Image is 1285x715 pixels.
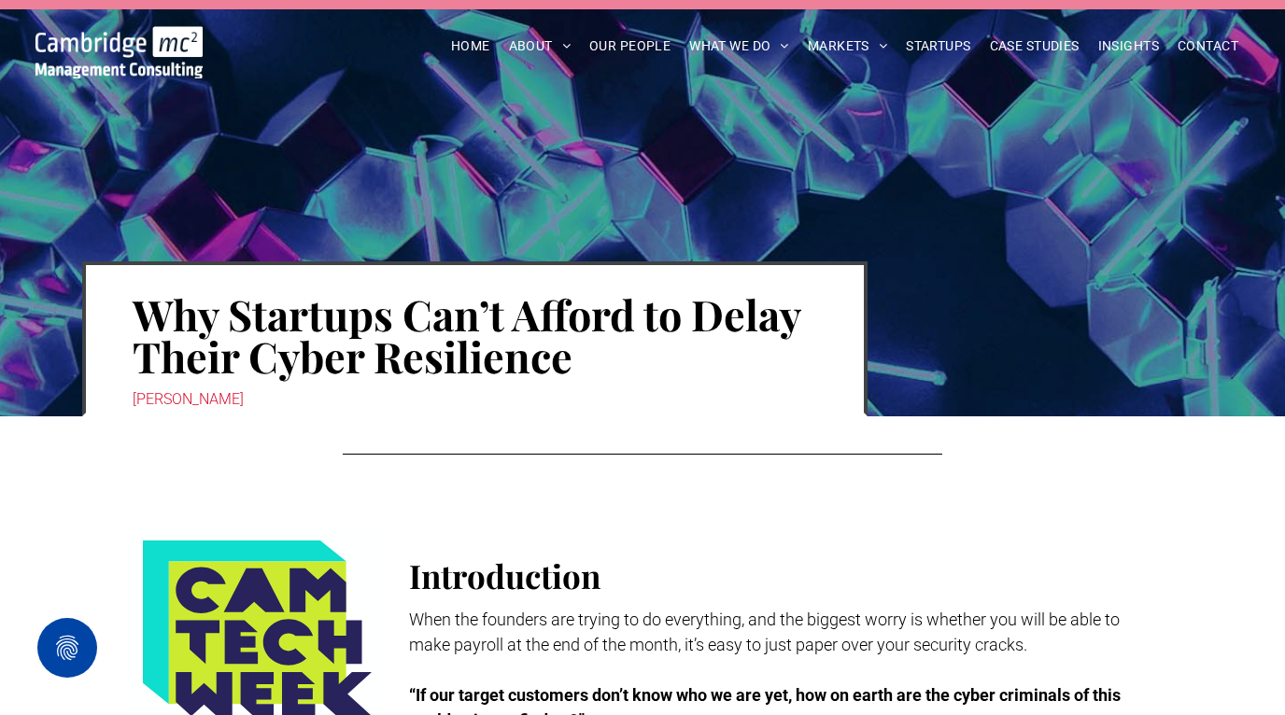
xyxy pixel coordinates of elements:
[798,32,897,61] a: MARKETS
[442,32,500,61] a: HOME
[897,32,980,61] a: STARTUPS
[409,554,600,597] span: Introduction
[680,32,798,61] a: WHAT WE DO
[981,32,1089,61] a: CASE STUDIES
[133,291,817,379] h1: Why Startups Can’t Afford to Delay Their Cyber Resilience
[580,32,680,61] a: OUR PEOPLE
[409,610,1120,654] span: When the founders are trying to do everything, and the biggest worry is whether you will be able ...
[133,386,817,413] div: [PERSON_NAME]
[1089,32,1168,61] a: INSIGHTS
[35,26,203,78] img: Go to Homepage
[35,29,203,49] a: Your Business Transformed | Cambridge Management Consulting
[500,32,581,61] a: ABOUT
[1168,32,1248,61] a: CONTACT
